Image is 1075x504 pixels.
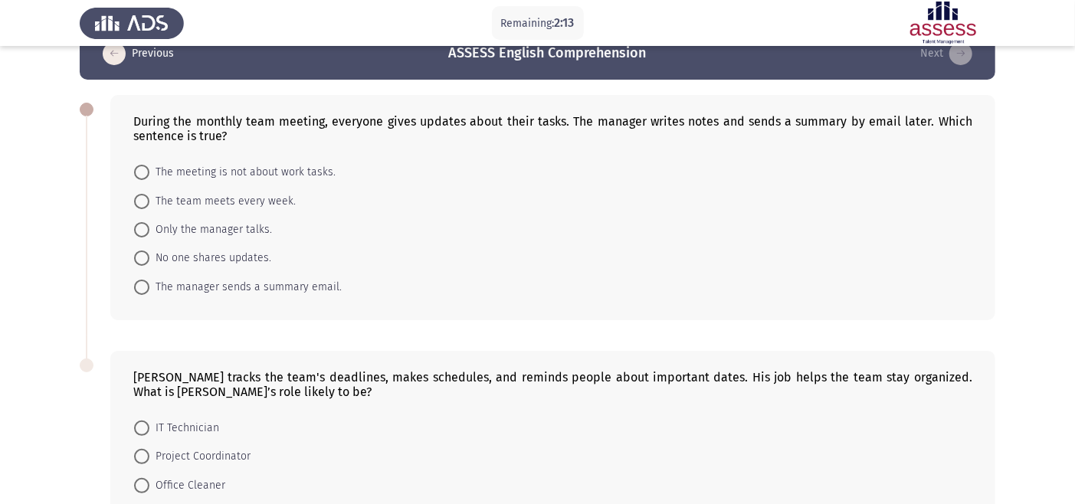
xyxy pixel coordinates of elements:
span: IT Technician [149,419,219,437]
span: The manager sends a summary email. [149,278,342,296]
div: [PERSON_NAME] tracks the team's deadlines, makes schedules, and reminds people about important da... [133,370,972,399]
img: Assessment logo of ASSESS English Language Assessment (3 Module) (Ba - IB) [891,2,995,44]
span: Project Coordinator [149,447,251,466]
span: The team meets every week. [149,192,296,211]
span: The meeting is not about work tasks. [149,163,336,182]
p: Remaining: [501,14,575,33]
div: During the monthly team meeting, everyone gives updates about their tasks. The manager writes not... [133,114,972,143]
button: load previous page [98,41,179,66]
span: Only the manager talks. [149,221,272,239]
button: load next page [916,41,977,66]
img: Assess Talent Management logo [80,2,184,44]
h3: ASSESS English Comprehension [448,44,646,63]
span: 2:13 [555,15,575,30]
span: Office Cleaner [149,476,225,495]
span: No one shares updates. [149,249,271,267]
